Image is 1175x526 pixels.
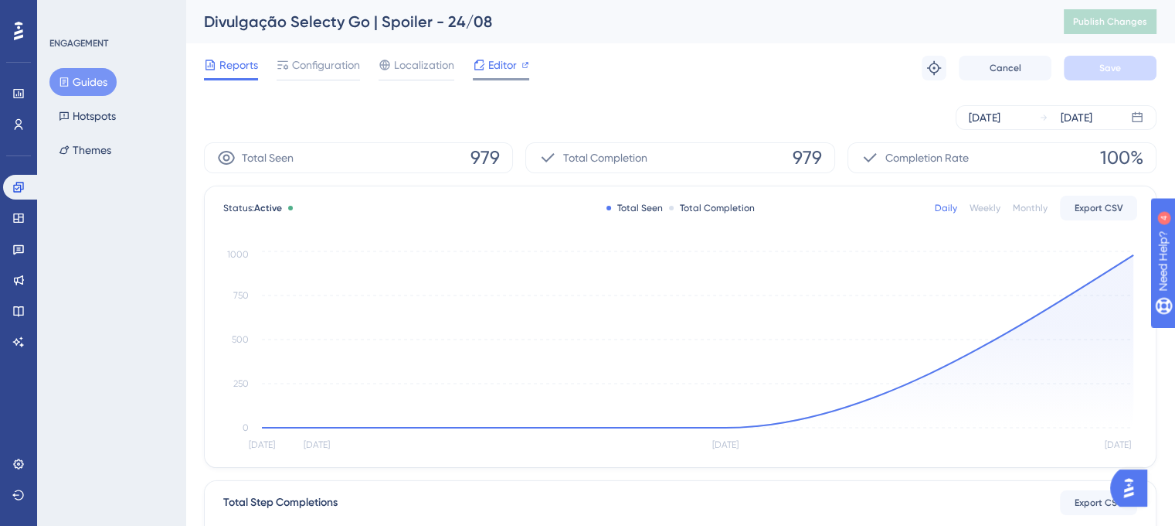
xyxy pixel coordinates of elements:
tspan: [DATE] [712,439,739,450]
span: 979 [470,145,500,170]
span: Status: [223,202,282,214]
tspan: [DATE] [304,439,330,450]
div: ENGAGEMENT [49,37,108,50]
div: Daily [935,202,957,214]
button: Save [1064,56,1156,80]
tspan: 0 [243,422,249,433]
tspan: [DATE] [249,439,275,450]
span: Export CSV [1075,202,1123,214]
button: Cancel [959,56,1051,80]
span: Save [1099,62,1121,74]
span: Localization [394,56,454,74]
button: Export CSV [1060,196,1137,220]
div: Total Step Completions [223,494,338,512]
div: Weekly [970,202,1000,214]
div: 4 [107,8,112,20]
div: Total Completion [669,202,755,214]
span: Export CSV [1075,497,1123,509]
span: 979 [793,145,822,170]
div: Monthly [1013,202,1048,214]
tspan: 500 [232,334,249,345]
span: Cancel [990,62,1021,74]
tspan: 750 [233,290,249,301]
button: Guides [49,68,117,96]
div: [DATE] [1061,108,1092,127]
iframe: UserGuiding AI Assistant Launcher [1110,465,1156,511]
tspan: 1000 [227,249,249,260]
span: 100% [1100,145,1143,170]
span: Active [254,203,282,213]
span: Reports [219,56,258,74]
button: Export CSV [1060,490,1137,515]
div: [DATE] [969,108,1000,127]
span: Total Seen [242,149,294,167]
span: Need Help? [36,4,97,22]
span: Completion Rate [885,149,969,167]
button: Themes [49,136,121,164]
div: Divulgação Selecty Go | Spoiler - 24/08 [204,11,1025,32]
tspan: 250 [233,378,249,389]
span: Publish Changes [1073,15,1147,28]
div: Total Seen [606,202,663,214]
tspan: [DATE] [1105,439,1131,450]
span: Total Completion [563,149,647,167]
span: Configuration [292,56,360,74]
button: Publish Changes [1064,9,1156,34]
span: Editor [488,56,517,74]
button: Hotspots [49,102,125,130]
